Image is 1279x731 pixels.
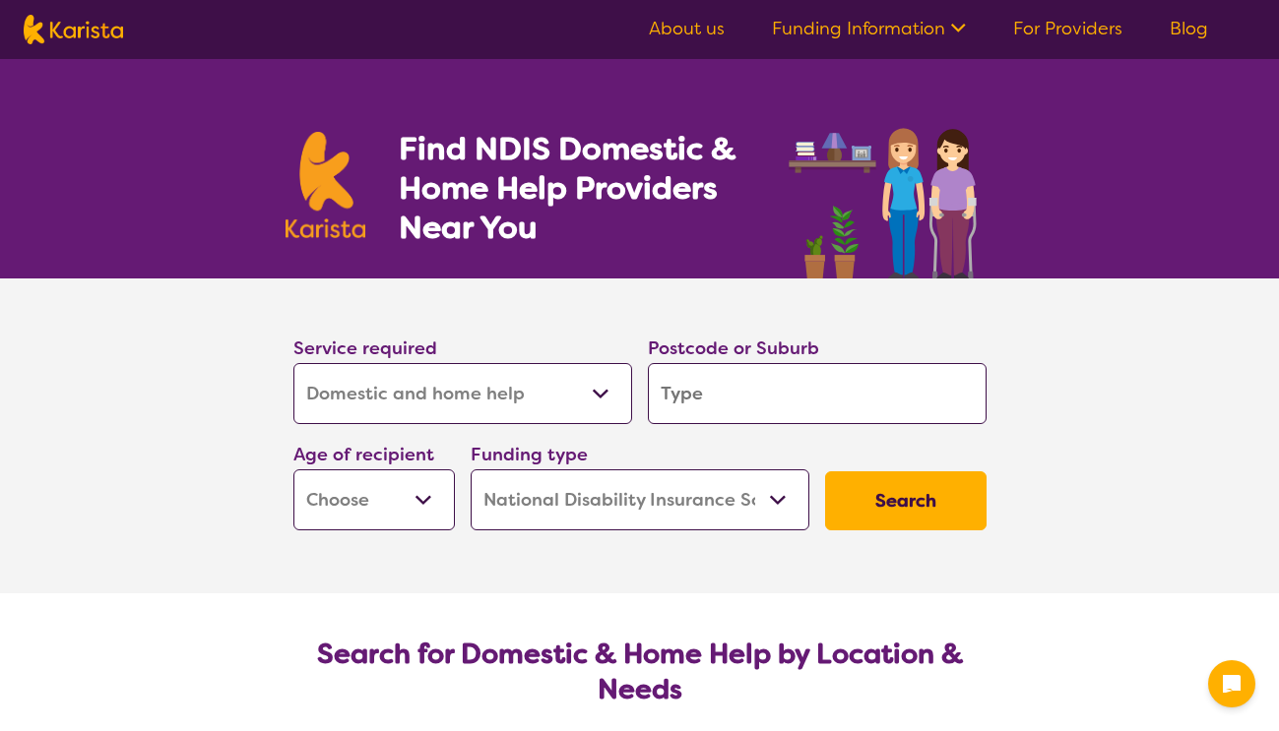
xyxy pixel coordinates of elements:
[648,336,819,360] label: Postcode or Suburb
[783,106,993,278] img: domestic-help
[309,637,971,707] h2: Search for Domestic & Home Help by Location & Needs
[399,129,763,247] h1: Find NDIS Domestic & Home Help Providers Near You
[1170,17,1208,40] a: Blog
[648,363,987,424] input: Type
[772,17,966,40] a: Funding Information
[1013,17,1122,40] a: For Providers
[293,336,437,360] label: Service required
[286,132,366,238] img: Karista logo
[825,471,987,530] button: Search
[24,15,123,44] img: Karista logo
[471,443,588,466] label: Funding type
[293,443,434,466] label: Age of recipient
[649,17,725,40] a: About us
